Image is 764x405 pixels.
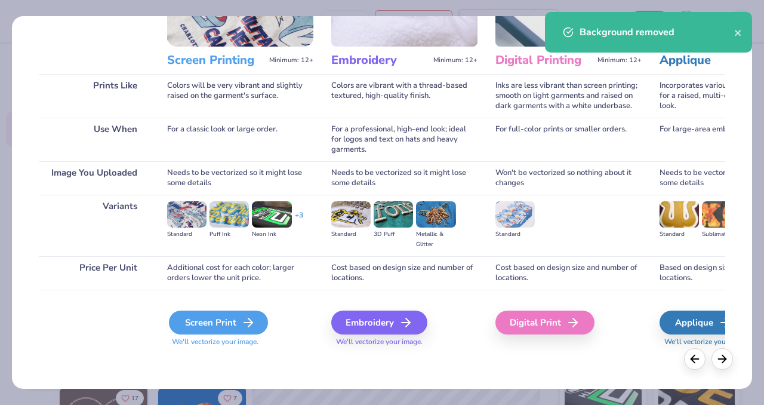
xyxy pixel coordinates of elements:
div: Standard [167,229,207,240]
div: For a classic look or large order. [167,118,313,161]
img: Puff Ink [210,201,249,228]
h3: Embroidery [331,53,429,68]
div: Standard [495,229,535,240]
span: We'll vectorize your image. [167,337,313,347]
div: Background removed [580,25,734,39]
div: Sublimated [702,229,741,240]
div: Won't be vectorized so nothing about it changes [495,161,642,195]
button: close [734,25,743,39]
div: Standard [331,229,371,240]
img: Standard [495,201,535,228]
div: For full-color prints or smaller orders. [495,118,642,161]
span: We'll vectorize your image. [331,337,478,347]
img: Standard [331,201,371,228]
div: Metallic & Glitter [416,229,455,250]
img: Neon Ink [252,201,291,228]
div: Price Per Unit [39,256,149,290]
p: You can change this later. [39,6,149,16]
div: Needs to be vectorized so it might lose some details [167,161,313,195]
h3: Digital Printing [495,53,593,68]
div: Variants [39,195,149,256]
div: Use When [39,118,149,161]
div: Applique [660,311,747,335]
div: Screen Print [169,311,268,335]
div: Colors are vibrant with a thread-based textured, high-quality finish. [331,74,478,118]
span: Minimum: 12+ [433,56,478,65]
div: 3D Puff [374,229,413,240]
div: Additional cost for each color; larger orders lower the unit price. [167,256,313,290]
div: Colors will be very vibrant and slightly raised on the garment's surface. [167,74,313,118]
img: Metallic & Glitter [416,201,455,228]
div: For a professional, high-end look; ideal for logos and text on hats and heavy garments. [331,118,478,161]
div: Neon Ink [252,229,291,240]
div: Prints Like [39,74,149,118]
img: Standard [660,201,699,228]
div: Inks are less vibrant than screen printing; smooth on light garments and raised on dark garments ... [495,74,642,118]
span: Minimum: 12+ [269,56,313,65]
img: Standard [167,201,207,228]
div: Standard [660,229,699,240]
div: Embroidery [331,311,427,335]
img: Sublimated [702,201,741,228]
div: Digital Print [495,311,594,335]
div: Cost based on design size and number of locations. [331,256,478,290]
div: + 3 [295,210,303,231]
div: Cost based on design size and number of locations. [495,256,642,290]
div: Puff Ink [210,229,249,240]
h3: Screen Printing [167,53,264,68]
div: Needs to be vectorized so it might lose some details [331,161,478,195]
img: 3D Puff [374,201,413,228]
div: Image You Uploaded [39,161,149,195]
